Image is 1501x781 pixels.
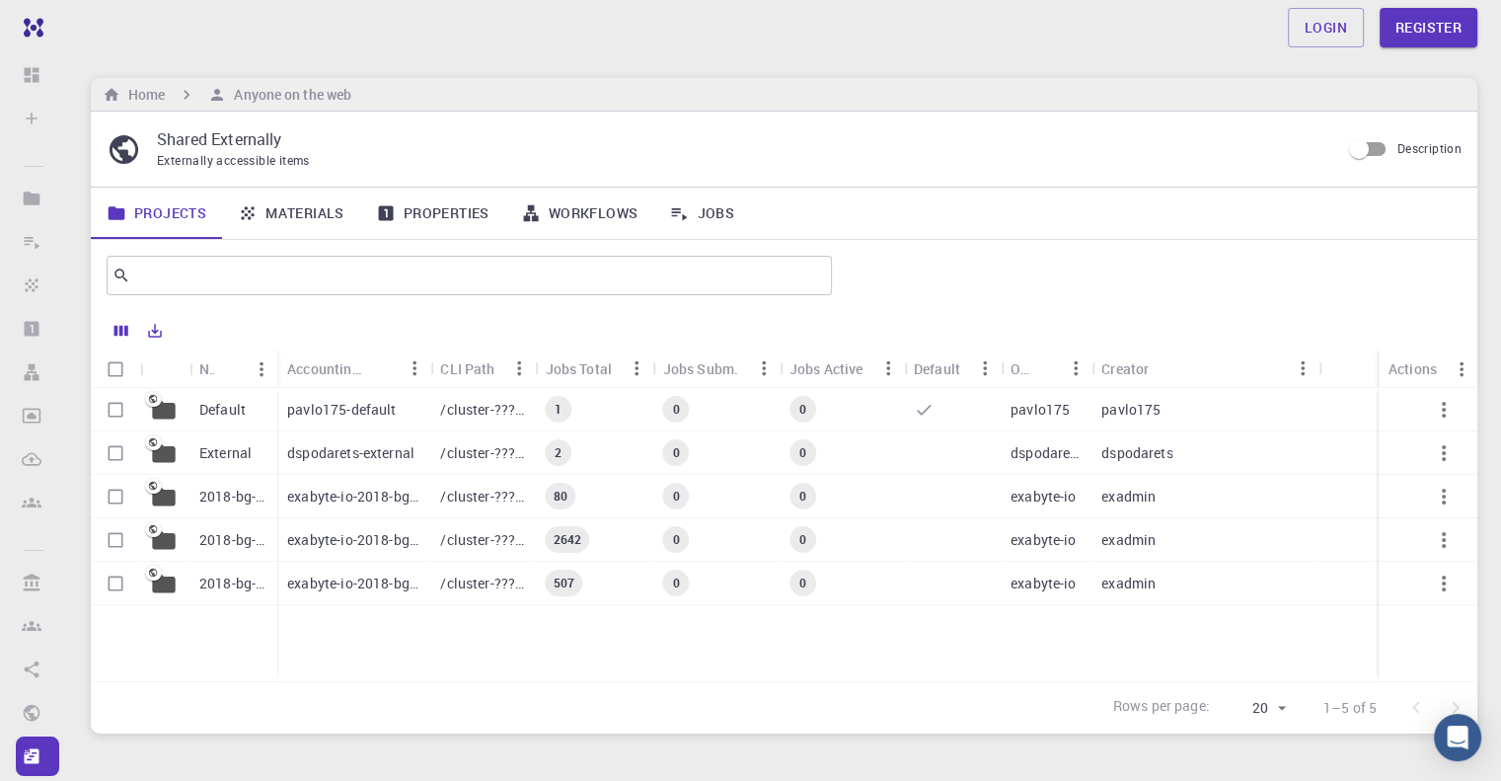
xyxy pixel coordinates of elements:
p: pavlo175 [1101,400,1161,420]
p: pavlo175-default [287,400,396,420]
span: 2642 [545,531,589,548]
p: dspodarets-external [287,443,414,463]
span: 0 [664,531,687,548]
button: Menu [1446,353,1477,385]
nav: breadcrumb [99,84,355,106]
div: Name [199,350,214,388]
p: /cluster-???-share/groups/exabyte-io/exabyte-io-2018-bg-study-phase-i [440,574,525,593]
p: Rows per page: [1113,696,1210,719]
div: 20 [1218,694,1292,723]
button: Menu [1060,352,1091,384]
button: Menu [969,352,1001,384]
p: dspodarets [1101,443,1173,463]
div: Creator [1091,350,1318,388]
p: /cluster-???-home/pavlo175/pavlo175-default [440,400,525,420]
p: 2018-bg-study-phase-I [199,574,267,593]
button: Export [138,315,172,347]
p: dspodarets [1011,443,1082,463]
div: Accounting slug [277,350,430,388]
span: Externally accessible items [157,152,310,168]
span: 0 [664,401,687,418]
span: 0 [791,444,814,461]
p: exabyte-io [1011,487,1077,507]
a: Login [1288,8,1364,47]
div: Jobs Total [535,350,652,388]
button: Menu [1287,352,1318,384]
div: Owner [1001,350,1091,388]
p: exadmin [1101,487,1156,507]
p: pavlo175 [1011,400,1070,420]
p: exadmin [1101,530,1156,550]
span: 2 [547,444,569,461]
button: Sort [1028,352,1060,384]
span: 1 [547,401,569,418]
p: /cluster-???-home/dspodarets/dspodarets-external [440,443,525,463]
h6: Home [120,84,165,106]
a: Jobs [653,188,750,239]
button: Menu [872,352,904,384]
a: Projects [91,188,222,239]
div: Jobs Active [780,350,904,388]
p: 2018-bg-study-phase-i-ph [199,487,267,507]
button: Sort [367,352,399,384]
span: 80 [545,488,574,505]
div: Open Intercom Messenger [1434,714,1481,761]
img: logo [16,18,43,38]
button: Menu [503,352,535,384]
div: Jobs Subm. [653,350,780,388]
span: Description [1397,140,1462,156]
div: Default [914,350,960,388]
a: Register [1380,8,1477,47]
p: exabyte-io [1011,530,1077,550]
div: Actions [1379,350,1477,388]
span: 0 [791,401,814,418]
a: Workflows [505,188,654,239]
button: Columns [105,315,138,347]
span: 0 [664,488,687,505]
button: Sort [1149,352,1180,384]
p: /cluster-???-share/groups/exabyte-io/exabyte-io-2018-bg-study-phase-i-ph [440,487,525,507]
div: Jobs Total [545,350,612,388]
p: exabyte-io-2018-bg-study-phase-iii [287,530,420,550]
span: 0 [791,575,814,591]
p: 2018-bg-study-phase-III [199,530,267,550]
button: Menu [622,352,653,384]
span: 0 [791,488,814,505]
p: exabyte-io-2018-bg-study-phase-i-ph [287,487,420,507]
p: exadmin [1101,574,1156,593]
span: 0 [791,531,814,548]
div: Accounting slug [287,350,367,388]
button: Menu [246,353,277,385]
h6: Anyone on the web [226,84,351,106]
div: Jobs Subm. [663,350,739,388]
button: Menu [399,352,430,384]
div: CLI Path [440,350,494,388]
div: CLI Path [430,350,535,388]
p: /cluster-???-share/groups/exabyte-io/exabyte-io-2018-bg-study-phase-iii [440,530,525,550]
a: Properties [360,188,505,239]
p: Default [199,400,246,420]
span: 0 [664,575,687,591]
p: exabyte-io-2018-bg-study-phase-i [287,574,420,593]
div: Actions [1388,350,1437,388]
p: exabyte-io [1011,574,1077,593]
p: Shared Externally [157,127,1324,151]
div: Name [189,350,277,388]
a: Materials [222,188,360,239]
button: Menu [748,352,780,384]
div: Owner [1011,350,1028,388]
button: Sort [214,353,246,385]
div: Creator [1101,350,1149,388]
div: Default [904,350,1001,388]
p: External [199,443,252,463]
div: Jobs Active [789,350,863,388]
div: Icon [140,350,189,388]
span: 0 [664,444,687,461]
p: 1–5 of 5 [1323,698,1377,718]
span: 507 [545,575,581,591]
